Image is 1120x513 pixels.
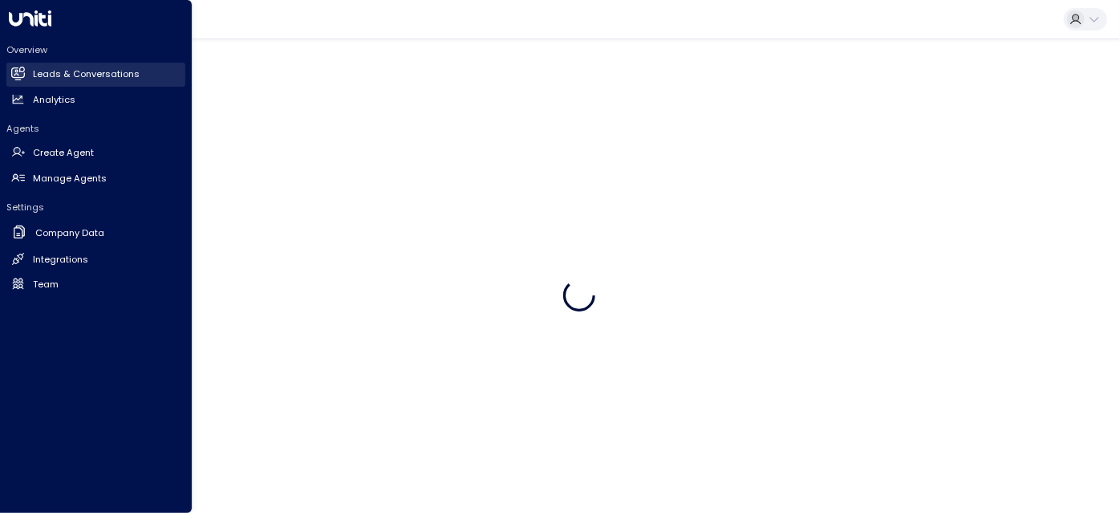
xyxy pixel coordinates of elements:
[6,247,185,271] a: Integrations
[6,43,185,56] h2: Overview
[6,88,185,112] a: Analytics
[6,122,185,135] h2: Agents
[6,63,185,87] a: Leads & Conversations
[6,272,185,296] a: Team
[33,172,107,185] h2: Manage Agents
[33,253,88,267] h2: Integrations
[33,146,94,160] h2: Create Agent
[6,141,185,165] a: Create Agent
[6,220,185,246] a: Company Data
[6,201,185,214] h2: Settings
[6,166,185,190] a: Manage Agents
[35,226,104,240] h2: Company Data
[33,278,59,291] h2: Team
[33,93,75,107] h2: Analytics
[33,67,140,81] h2: Leads & Conversations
